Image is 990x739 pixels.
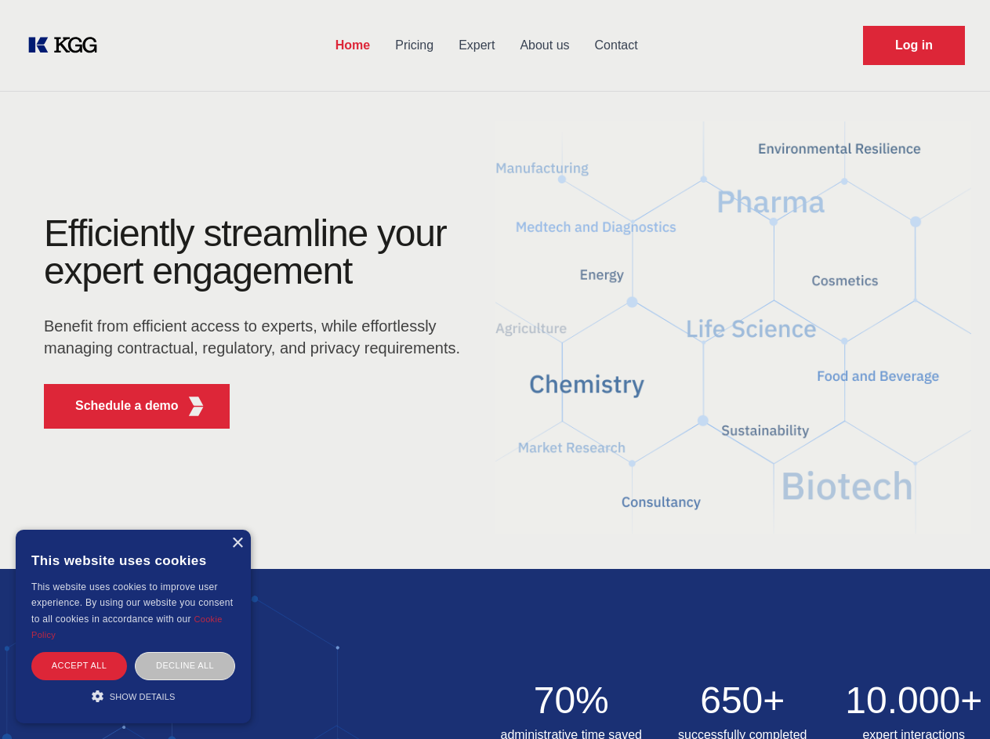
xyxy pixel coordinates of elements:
div: Decline all [135,652,235,679]
a: Expert [446,25,507,66]
a: Request Demo [863,26,965,65]
p: Schedule a demo [75,397,179,415]
h2: 70% [495,682,648,719]
a: Pricing [383,25,446,66]
h2: 650+ [666,682,819,719]
img: KGG Fifth Element RED [187,397,206,416]
a: KOL Knowledge Platform: Talk to Key External Experts (KEE) [25,33,110,58]
img: KGG Fifth Element RED [495,102,972,553]
div: Accept all [31,652,127,679]
a: Cookie Policy [31,614,223,639]
h1: Efficiently streamline your expert engagement [44,215,470,290]
a: Contact [582,25,651,66]
p: Benefit from efficient access to experts, while effortlessly managing contractual, regulatory, an... [44,315,470,359]
button: Schedule a demoKGG Fifth Element RED [44,384,230,429]
span: This website uses cookies to improve user experience. By using our website you consent to all coo... [31,581,233,625]
div: This website uses cookies [31,542,235,579]
a: Home [323,25,383,66]
div: Close [231,538,243,549]
span: Show details [110,692,176,701]
a: About us [507,25,582,66]
div: Show details [31,688,235,704]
